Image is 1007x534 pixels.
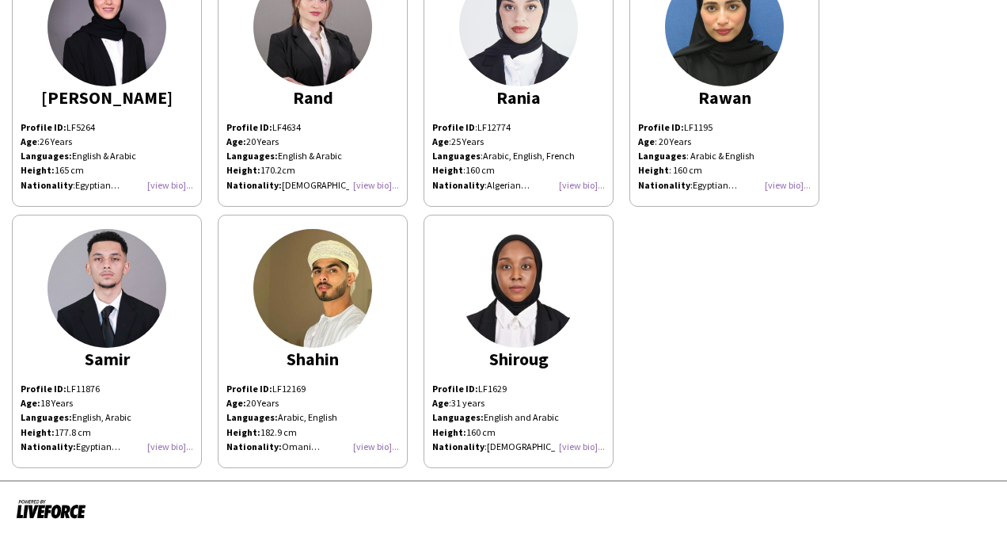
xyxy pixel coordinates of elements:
p: LF4634 [226,120,399,135]
span: : [432,441,487,452]
p: LF12169 20 Years Arabic, English 182.9 cm Omani [226,382,399,454]
div: Rand [226,90,399,105]
b: Nationality [432,441,484,452]
strong: Height: [226,164,260,176]
b: Languages [638,150,686,162]
span: 31 years [451,397,484,409]
div: Shahin [226,352,399,366]
span: : [432,135,451,147]
b: Age: [226,397,246,409]
span: : [432,150,483,162]
strong: Height: [432,426,466,438]
b: Nationality [432,179,484,191]
p: English & Arabic 165 cm [21,149,193,177]
b: Nationality: [226,441,282,452]
span: Egyptian [76,441,120,452]
strong: Profile ID: [21,121,66,133]
div: : 160 cm [638,163,811,177]
span: Egyptian [75,179,120,191]
div: Rawan [638,90,811,105]
span: : [432,164,465,176]
span: [DEMOGRAPHIC_DATA] [487,441,590,452]
strong: Languages: [432,411,484,423]
div: [PERSON_NAME] [21,90,193,105]
b: Profile ID: [638,121,684,133]
b: Languages: [226,411,278,423]
b: Age [432,135,449,147]
div: Shiroug [432,352,605,366]
b: Age [638,135,655,147]
span: : [21,179,75,191]
b: Profile ID [432,121,475,133]
b: Height [432,164,463,176]
p: LF5264 [21,120,193,135]
strong: Profile ID: [226,121,272,133]
span: : [432,121,477,133]
strong: Height: [21,426,55,438]
img: Powered by Liveforce [16,498,86,520]
p: 25 Years Arabic, English, French 160 cm Algerian [432,135,605,193]
p: English and Arabic 160 cm [432,410,605,439]
strong: Languages: [21,150,72,162]
span: : [21,135,40,147]
b: Profile ID: [226,383,272,395]
strong: Height: [21,164,55,176]
strong: Languages: [226,150,278,162]
b: Nationality [21,179,73,191]
span: Egyptian [693,179,737,191]
p: LF12774 [432,120,605,135]
strong: Age: [226,135,246,147]
b: Age [21,135,37,147]
b: Height [638,164,669,176]
div: Samir [21,352,193,366]
b: Age: [21,397,40,409]
strong: Languages: [21,411,72,423]
p: LF11876 [21,382,193,396]
span: : [432,397,451,409]
img: thumb-63061d0b93e93.jpeg [459,229,578,348]
b: Nationality [638,179,690,191]
p: LF1629 [432,382,605,396]
p: English, Arabic 177.8 cm [21,396,193,440]
div: : [638,178,811,193]
div: : 20 Years [638,135,811,149]
span: : Arabic & English [638,150,754,162]
b: Languages [432,150,481,162]
b: Nationality: [21,441,76,452]
img: thumb-913090cf-124b-4d44-83f1-19fcfc7d1554.jpg [47,229,166,348]
strong: Nationality: [226,179,282,191]
span: : [432,179,487,191]
img: thumb-6f5225cb-eb92-4532-9672-4a19d921edca.jpg [253,229,372,348]
b: Height: [226,426,260,438]
span: 26 Years [40,135,72,147]
div: Rania [432,90,605,105]
span: 18 Years [40,397,73,409]
strong: Profile ID: [432,383,478,395]
p: 20 Years English & Arabic 170.2cm [DEMOGRAPHIC_DATA] [226,135,399,193]
b: Age [432,397,449,409]
div: LF1195 [638,120,811,135]
strong: Profile ID: [21,383,66,395]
